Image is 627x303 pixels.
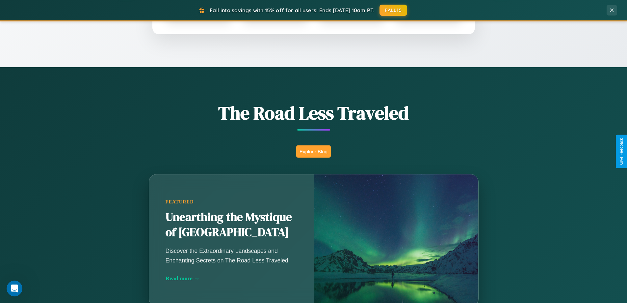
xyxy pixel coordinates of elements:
h1: The Road Less Traveled [116,100,511,126]
div: Featured [166,199,297,205]
div: Give Feedback [619,138,624,165]
div: Read more → [166,275,297,282]
button: Explore Blog [296,145,331,158]
h2: Unearthing the Mystique of [GEOGRAPHIC_DATA] [166,210,297,240]
span: Fall into savings with 15% off for all users! Ends [DATE] 10am PT. [210,7,375,14]
iframe: Intercom live chat [7,281,22,296]
p: Discover the Extraordinary Landscapes and Enchanting Secrets on The Road Less Traveled. [166,246,297,265]
button: FALL15 [379,5,407,16]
